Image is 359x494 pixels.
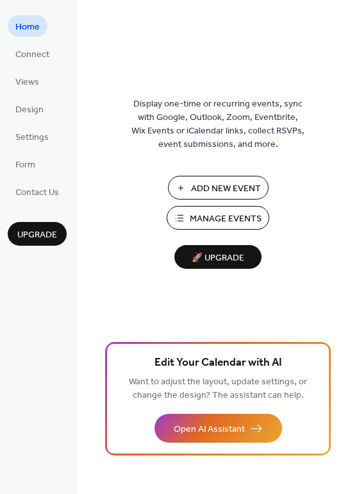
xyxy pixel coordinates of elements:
[182,250,254,267] span: 🚀 Upgrade
[8,98,51,119] a: Design
[131,98,305,151] span: Display one-time or recurring events, sync with Google, Outlook, Zoom, Eventbrite, Wix Events or ...
[15,131,49,144] span: Settings
[8,181,67,202] a: Contact Us
[168,176,269,200] button: Add New Event
[15,48,49,62] span: Connect
[8,153,43,175] a: Form
[8,222,67,246] button: Upgrade
[15,103,44,117] span: Design
[174,245,262,269] button: 🚀 Upgrade
[8,126,56,147] a: Settings
[8,71,47,92] a: Views
[8,43,57,64] a: Connect
[167,206,269,230] button: Manage Events
[190,212,262,226] span: Manage Events
[15,21,40,34] span: Home
[17,228,57,242] span: Upgrade
[8,15,47,37] a: Home
[15,186,59,200] span: Contact Us
[191,182,261,196] span: Add New Event
[174,423,245,436] span: Open AI Assistant
[15,158,35,172] span: Form
[15,76,39,89] span: Views
[154,414,282,443] button: Open AI Assistant
[154,354,282,372] span: Edit Your Calendar with AI
[129,373,307,404] span: Want to adjust the layout, update settings, or change the design? The assistant can help.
